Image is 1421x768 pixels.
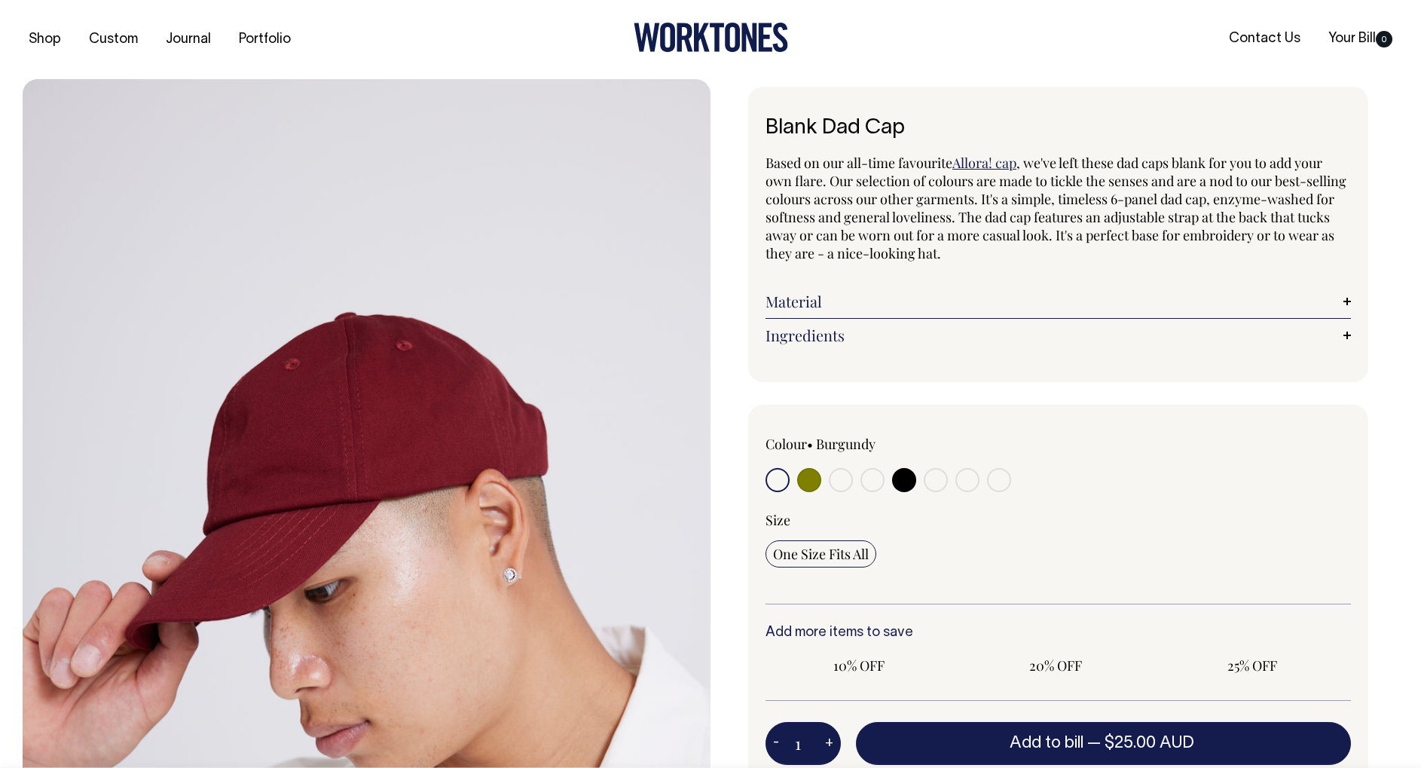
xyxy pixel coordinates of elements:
[817,729,841,759] button: +
[807,435,813,453] span: •
[1087,736,1198,751] span: —
[766,729,787,759] button: -
[816,435,876,453] label: Burgundy
[1166,656,1339,675] span: 25% OFF
[773,545,869,563] span: One Size Fits All
[1322,26,1398,51] a: Your Bill0
[23,27,67,52] a: Shop
[970,656,1142,675] span: 20% OFF
[233,27,297,52] a: Portfolio
[962,652,1150,679] input: 20% OFF
[856,722,1351,764] button: Add to bill —$25.00 AUD
[83,27,144,52] a: Custom
[1159,652,1346,679] input: 25% OFF
[1105,736,1194,751] span: $25.00 AUD
[1376,31,1392,47] span: 0
[766,154,1346,262] span: , we've left these dad caps blank for you to add your own flare. Our selection of colours are mad...
[766,292,1351,311] a: Material
[766,154,952,172] span: Based on our all-time favourite
[766,326,1351,344] a: Ingredients
[766,626,1351,641] h6: Add more items to save
[160,27,217,52] a: Journal
[766,117,1351,140] h1: Blank Dad Cap
[766,652,953,679] input: 10% OFF
[1223,26,1306,51] a: Contact Us
[1010,736,1083,751] span: Add to bill
[766,540,876,568] input: One Size Fits All
[766,511,1351,529] div: Size
[773,656,946,675] span: 10% OFF
[766,435,1000,453] div: Colour
[952,154,1016,172] a: Allora! cap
